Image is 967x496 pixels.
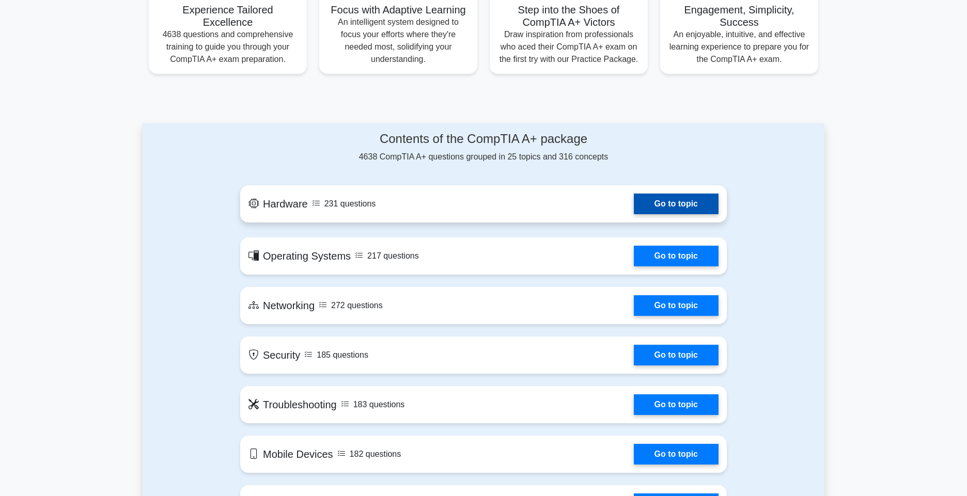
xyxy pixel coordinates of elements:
[157,4,299,28] h5: Experience Tailored Excellence
[668,4,810,28] h5: Engagement, Simplicity, Success
[634,295,719,316] a: Go to topic
[634,394,719,415] a: Go to topic
[240,132,727,147] h4: Contents of the CompTIA A+ package
[327,4,469,16] h5: Focus with Adaptive Learning
[634,194,719,214] a: Go to topic
[157,28,299,66] p: 4638 questions and comprehensive training to guide you through your CompTIA A+ exam preparation.
[634,246,719,266] a: Go to topic
[240,132,727,163] div: 4638 CompTIA A+ questions grouped in 25 topics and 316 concepts
[498,28,640,66] p: Draw inspiration from professionals who aced their CompTIA A+ exam on the first try with our Prac...
[498,4,640,28] h5: Step into the Shoes of CompTIA A+ Victors
[327,16,469,66] p: An intelligent system designed to focus your efforts where they're needed most, solidifying your ...
[634,444,719,465] a: Go to topic
[634,345,719,365] a: Go to topic
[668,28,810,66] p: An enjoyable, intuitive, and effective learning experience to prepare you for the CompTIA A+ exam.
